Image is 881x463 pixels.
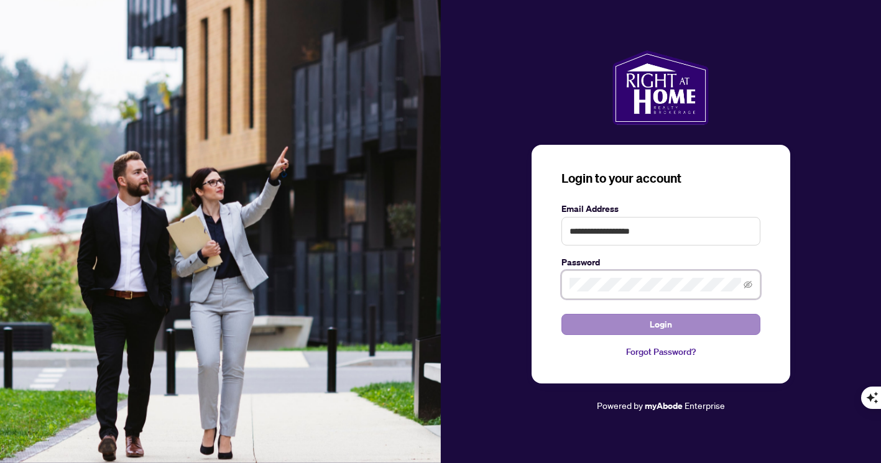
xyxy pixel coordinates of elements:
[744,280,752,289] span: eye-invisible
[650,314,672,334] span: Login
[597,400,643,411] span: Powered by
[561,345,760,359] a: Forgot Password?
[685,400,725,411] span: Enterprise
[612,50,709,125] img: ma-logo
[561,202,760,216] label: Email Address
[645,399,683,413] a: myAbode
[561,255,760,269] label: Password
[561,170,760,187] h3: Login to your account
[561,314,760,335] button: Login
